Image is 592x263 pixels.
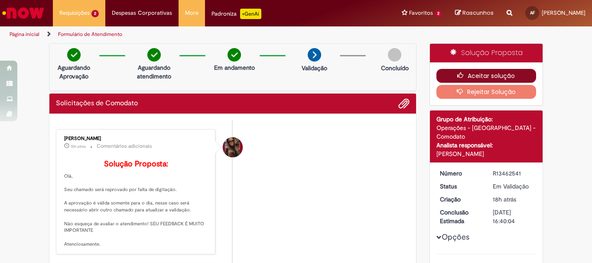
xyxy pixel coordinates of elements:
[71,144,86,149] time: 29/08/2025 17:15:05
[493,208,533,225] div: [DATE] 16:40:04
[542,9,585,16] span: [PERSON_NAME]
[67,48,81,62] img: check-circle-green.png
[240,9,261,19] p: +GenAi
[493,169,533,178] div: R13462541
[493,195,516,203] time: 29/08/2025 14:01:11
[112,9,172,17] span: Despesas Corporativas
[1,4,46,22] img: ServiceNow
[493,195,533,204] div: 29/08/2025 14:01:11
[64,136,208,141] div: [PERSON_NAME]
[71,144,86,149] span: 15h atrás
[133,63,175,81] p: Aguardando atendimento
[493,182,533,191] div: Em Validação
[59,9,90,17] span: Requisições
[388,48,401,62] img: img-circle-grey.png
[10,31,39,38] a: Página inicial
[302,64,327,72] p: Validação
[97,143,152,150] small: Comentários adicionais
[91,10,99,17] span: 2
[436,141,537,149] div: Analista responsável:
[436,69,537,83] button: Aceitar solução
[211,9,261,19] div: Padroniza
[53,63,95,81] p: Aguardando Aprovação
[530,10,535,16] span: AF
[493,195,516,203] span: 18h atrás
[462,9,494,17] span: Rascunhos
[223,137,243,157] div: Desiree da Silva Germano
[308,48,321,62] img: arrow-next.png
[433,169,487,178] dt: Número
[455,9,494,17] a: Rascunhos
[435,10,442,17] span: 2
[64,160,208,248] p: Olá, Seu chamado será reprovado por falta de digitação. A aprovação é válida somente para o dia, ...
[398,98,410,109] button: Adicionar anexos
[436,115,537,123] div: Grupo de Atribuição:
[381,64,409,72] p: Concluído
[104,159,168,169] b: Solução Proposta:
[433,208,487,225] dt: Conclusão Estimada
[58,31,122,38] a: Formulário de Atendimento
[436,123,537,141] div: Operações - [GEOGRAPHIC_DATA] - Comodato
[7,26,388,42] ul: Trilhas de página
[185,9,198,17] span: More
[409,9,433,17] span: Favoritos
[56,100,138,107] h2: Solicitações de Comodato Histórico de tíquete
[430,44,543,62] div: Solução Proposta
[147,48,161,62] img: check-circle-green.png
[433,182,487,191] dt: Status
[228,48,241,62] img: check-circle-green.png
[433,195,487,204] dt: Criação
[436,85,537,99] button: Rejeitar Solução
[436,149,537,158] div: [PERSON_NAME]
[214,63,255,72] p: Em andamento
